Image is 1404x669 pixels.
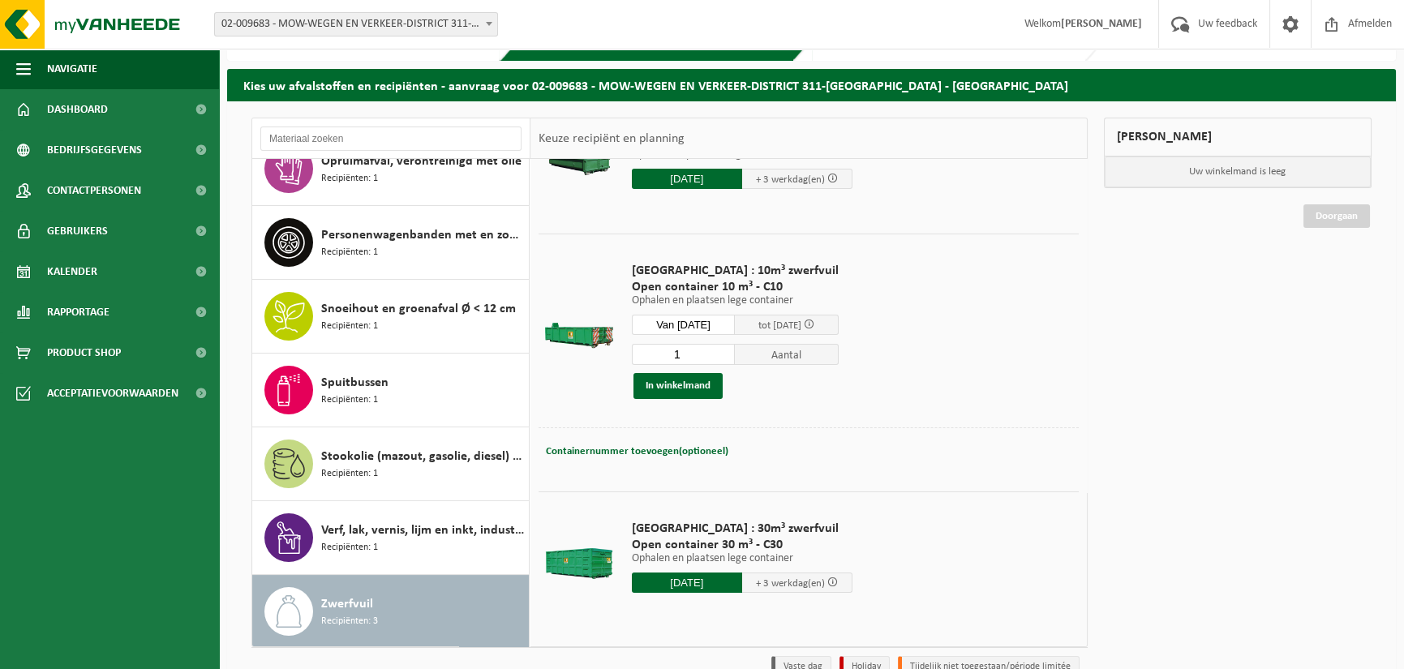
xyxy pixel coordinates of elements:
[1303,204,1370,228] a: Doorgaan
[1105,157,1371,187] p: Uw winkelmand is leeg
[47,373,178,414] span: Acceptatievoorwaarden
[632,573,742,593] input: Selecteer datum
[252,132,530,206] button: Opruimafval, verontreinigd met olie Recipiënten: 1
[321,225,525,245] span: Personenwagenbanden met en zonder velg
[1104,118,1372,157] div: [PERSON_NAME]
[633,373,723,399] button: In winkelmand
[632,553,852,564] p: Ophalen en plaatsen lege container
[321,614,378,629] span: Recipiënten: 3
[321,540,378,555] span: Recipiënten: 1
[252,575,530,648] button: Zwerfvuil Recipiënten: 3
[735,344,839,365] span: Aantal
[632,537,852,553] span: Open container 30 m³ - C30
[530,118,693,159] div: Keuze recipiënt en planning
[321,171,378,187] span: Recipiënten: 1
[321,152,522,171] span: Opruimafval, verontreinigd met olie
[47,89,108,130] span: Dashboard
[756,174,825,185] span: + 3 werkdag(en)
[227,69,1396,101] h2: Kies uw afvalstoffen en recipiënten - aanvraag voor 02-009683 - MOW-WEGEN EN VERKEER-DISTRICT 311...
[47,130,142,170] span: Bedrijfsgegevens
[321,299,516,319] span: Snoeihout en groenafval Ø < 12 cm
[252,354,530,427] button: Spuitbussen Recipiënten: 1
[632,279,839,295] span: Open container 10 m³ - C10
[321,392,378,408] span: Recipiënten: 1
[756,578,825,589] span: + 3 werkdag(en)
[1061,18,1142,30] strong: [PERSON_NAME]
[632,169,742,189] input: Selecteer datum
[546,446,728,457] span: Containernummer toevoegen(optioneel)
[47,332,121,373] span: Product Shop
[321,447,525,466] span: Stookolie (mazout, gasolie, diesel) in 200lt-vat
[252,280,530,354] button: Snoeihout en groenafval Ø < 12 cm Recipiënten: 1
[632,263,839,279] span: [GEOGRAPHIC_DATA] : 10m³ zwerfvuil
[632,295,839,307] p: Ophalen en plaatsen lege container
[321,245,378,260] span: Recipiënten: 1
[321,521,525,540] span: Verf, lak, vernis, lijm en inkt, industrieel in kleinverpakking
[252,427,530,501] button: Stookolie (mazout, gasolie, diesel) in 200lt-vat Recipiënten: 1
[632,521,852,537] span: [GEOGRAPHIC_DATA] : 30m³ zwerfvuil
[260,127,522,151] input: Materiaal zoeken
[321,466,378,482] span: Recipiënten: 1
[47,49,97,89] span: Navigatie
[47,211,108,251] span: Gebruikers
[321,319,378,334] span: Recipiënten: 1
[758,320,801,331] span: tot [DATE]
[214,12,498,36] span: 02-009683 - MOW-WEGEN EN VERKEER-DISTRICT 311-BRUGGE - 8000 BRUGGE, KONING ALBERT I LAAN 293
[632,315,736,335] input: Selecteer datum
[47,251,97,292] span: Kalender
[321,594,373,614] span: Zwerfvuil
[321,373,389,392] span: Spuitbussen
[544,440,730,463] button: Containernummer toevoegen(optioneel)
[215,13,497,36] span: 02-009683 - MOW-WEGEN EN VERKEER-DISTRICT 311-BRUGGE - 8000 BRUGGE, KONING ALBERT I LAAN 293
[252,206,530,280] button: Personenwagenbanden met en zonder velg Recipiënten: 1
[252,501,530,575] button: Verf, lak, vernis, lijm en inkt, industrieel in kleinverpakking Recipiënten: 1
[47,292,109,332] span: Rapportage
[47,170,141,211] span: Contactpersonen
